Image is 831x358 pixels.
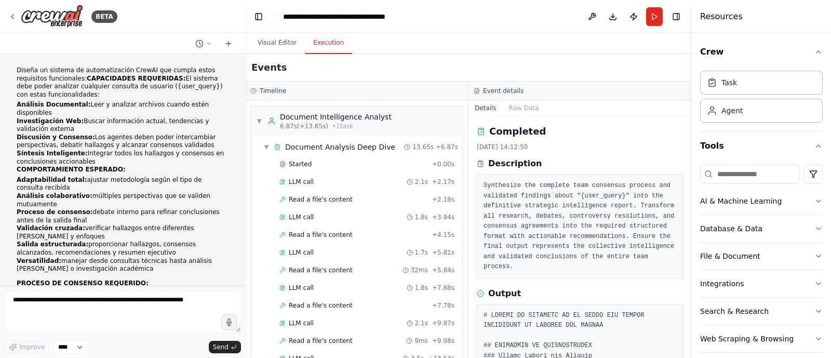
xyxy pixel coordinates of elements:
[721,105,743,116] div: Agent
[700,223,762,234] div: Database & Data
[221,314,237,330] button: Click to speak your automation idea
[669,9,683,24] button: Hide right sidebar
[432,160,454,168] span: + 0.00s
[332,122,353,130] span: • 1 task
[436,143,458,151] span: + 6.87s
[432,213,454,221] span: + 3.94s
[209,341,241,353] button: Send
[17,117,229,134] li: Buscar información actual, tendencias y validación externa
[289,337,353,345] span: Read a file's content
[477,143,683,151] div: [DATE] 14:12:50
[700,131,823,161] button: Tools
[249,32,305,54] button: Visual Editor
[17,134,95,141] strong: Discusión y Consenso:
[700,196,782,206] div: AI & Machine Learning
[484,181,677,272] pre: Synthesize the complete team consensus process and validated findings about "{user_query}" into t...
[17,117,84,125] strong: Investigación Web:
[415,284,428,292] span: 1.8s
[17,101,229,117] li: Leer y analizar archivos cuando estén disponibles
[700,334,794,344] div: Web Scraping & Browsing
[289,178,314,186] span: LLM call
[503,101,545,115] button: Raw Data
[17,166,126,173] strong: COMPORTAMIENTO ESPERADO:
[700,251,760,261] div: File & Document
[17,176,87,183] strong: Adaptabilidad total:
[289,301,353,310] span: Read a file's content
[289,284,314,292] span: LLM call
[289,231,353,239] span: Read a file's content
[414,337,428,345] span: 9ms
[289,319,314,327] span: LLM call
[432,266,454,274] span: + 5.84s
[432,248,454,257] span: + 5.81s
[700,188,823,215] button: AI & Machine Learning
[285,142,395,152] div: Document Analysis Deep Dive
[489,124,546,139] h2: Completed
[280,122,328,130] span: 6.87s (+13.65s)
[17,208,93,216] strong: Proceso de consenso:
[415,213,428,221] span: 1.8s
[21,5,83,28] img: Logo
[700,325,823,352] button: Web Scraping & Browsing
[19,343,45,351] span: Improve
[220,37,237,50] button: Start a new chat
[700,306,769,316] div: Search & Research
[415,319,428,327] span: 2.1s
[305,32,352,54] button: Execution
[412,143,434,151] span: 13.65s
[280,112,392,122] div: Document Intelligence Analyst
[17,134,229,150] li: Los agentes deben poder intercambiar perspectivas, debatir hallazgos y alcanzar consensos validados
[700,243,823,270] button: File & Document
[721,77,737,88] div: Task
[17,150,88,157] strong: Síntesis Inteligente:
[87,75,186,82] strong: CAPACIDADES REQUERIDAS:
[17,208,229,224] li: debate interno para refinar conclusiones antes de la salida final
[17,257,61,264] strong: Versatilidad:
[488,287,521,300] h3: Output
[17,241,229,257] li: proporcionar hallazgos, consensos alcanzados, recomendaciones y resumen ejecutivo
[700,37,823,67] button: Crew
[263,143,270,151] span: ▼
[289,248,314,257] span: LLM call
[17,192,92,200] strong: Análisis colaborativo:
[432,231,454,239] span: + 4.15s
[700,298,823,325] button: Search & Research
[91,10,117,23] div: BETA
[17,241,88,248] strong: Salida estructurada:
[700,270,823,297] button: Integrations
[260,87,286,95] h3: Timeline
[700,279,744,289] div: Integrations
[432,337,454,345] span: + 9.98s
[17,101,91,108] strong: Análisis Documental:
[17,257,229,273] li: manejar desde consultas técnicas hasta análisis [PERSON_NAME] o investigación académica
[289,213,314,221] span: LLM call
[483,87,524,95] h3: Event details
[251,9,266,24] button: Hide left sidebar
[17,224,85,232] strong: Validación cruzada:
[700,67,823,131] div: Crew
[191,37,216,50] button: Switch to previous chat
[432,301,454,310] span: + 7.78s
[17,150,229,166] li: Integrar todos los hallazgos y consensos en conclusiones accionables
[17,176,229,192] li: ajustar metodología según el tipo de consulta recibida
[256,117,262,125] span: ▼
[289,160,312,168] span: Started
[700,215,823,242] button: Database & Data
[468,101,503,115] button: Details
[432,284,454,292] span: + 7.68s
[488,157,542,170] h3: Description
[251,60,287,75] h2: Events
[289,266,353,274] span: Read a file's content
[17,280,149,287] strong: PROCESO DE CONSENSO REQUERIDO:
[415,248,428,257] span: 1.7s
[17,67,229,99] p: Diseña un sistema de automatización CrewAI que cumpla estos requisitos funcionales: El sistema de...
[213,343,229,351] span: Send
[432,319,454,327] span: + 9.87s
[415,178,428,186] span: 2.1s
[4,340,49,354] button: Improve
[17,224,229,241] li: verificar hallazgos entre diferentes [PERSON_NAME] y enfoques
[432,178,454,186] span: + 2.17s
[432,195,454,204] span: + 2.18s
[283,11,385,22] nav: breadcrumb
[289,195,353,204] span: Read a file's content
